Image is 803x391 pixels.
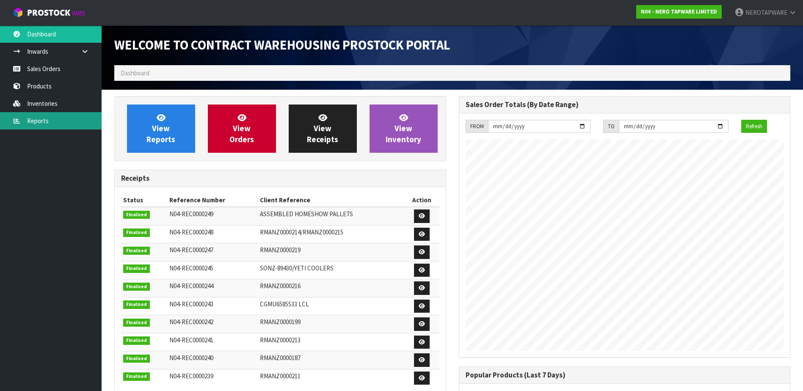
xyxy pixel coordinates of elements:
[123,300,150,309] span: Finalised
[123,264,150,273] span: Finalised
[72,9,85,17] small: WMS
[167,193,258,207] th: Reference Number
[123,372,150,381] span: Finalised
[169,300,213,308] span: N04-REC0000243
[123,211,150,219] span: Finalised
[745,8,787,17] span: NEROTAPWARE
[123,319,150,327] span: Finalised
[260,282,301,290] span: RMANZ0000216
[123,336,150,345] span: Finalised
[123,355,150,363] span: Finalised
[260,372,301,380] span: RMANZ0000211
[123,247,150,255] span: Finalised
[123,283,150,291] span: Finalised
[127,105,195,153] a: ViewReports
[466,101,784,109] h3: Sales Order Totals (By Date Range)
[289,105,357,153] a: ViewReceipts
[641,8,717,15] strong: N04 - NERO TAPWARE LIMITED
[307,113,338,144] span: View Receipts
[146,113,175,144] span: View Reports
[260,300,309,308] span: CGMU6585533 LCL
[404,193,439,207] th: Action
[741,120,767,133] button: Refresh
[386,113,421,144] span: View Inventory
[260,228,343,236] span: RMANZ0000214/RMANZ0000215
[169,372,213,380] span: N04-REC0000239
[258,193,404,207] th: Client Reference
[260,246,301,254] span: RMANZ0000219
[169,264,213,272] span: N04-REC0000245
[121,69,149,77] span: Dashboard
[169,228,213,236] span: N04-REC0000248
[466,371,784,379] h3: Popular Products (Last 7 Days)
[466,120,488,133] div: FROM
[13,7,23,18] img: cube-alt.png
[208,105,276,153] a: ViewOrders
[229,113,254,144] span: View Orders
[169,354,213,362] span: N04-REC0000240
[114,37,450,53] span: Welcome to Contract Warehousing ProStock Portal
[603,120,619,133] div: TO
[260,336,301,344] span: RMANZ0000213
[370,105,438,153] a: ViewInventory
[169,336,213,344] span: N04-REC0000241
[260,264,334,272] span: SONZ-89430/YETI COOLERS
[260,354,301,362] span: RMANZ0000187
[121,174,439,182] h3: Receipts
[169,282,213,290] span: N04-REC0000244
[123,229,150,237] span: Finalised
[121,193,167,207] th: Status
[260,318,301,326] span: RMANZ0000199
[169,246,213,254] span: N04-REC0000247
[260,210,353,218] span: ASSEMBLED HOMESHOW PALLETS
[169,318,213,326] span: N04-REC0000242
[169,210,213,218] span: N04-REC0000249
[27,7,70,18] span: ProStock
